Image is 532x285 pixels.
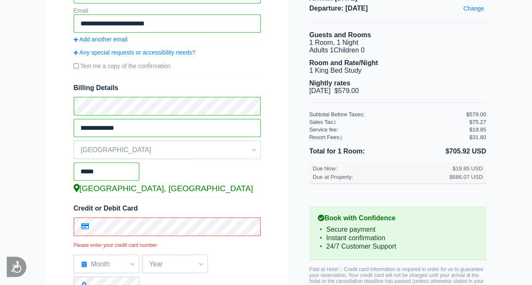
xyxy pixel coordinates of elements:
[309,5,486,12] span: Departure: [DATE]
[318,242,478,251] li: 24/7 Customer Support
[74,184,261,193] div: [GEOGRAPHIC_DATA], [GEOGRAPHIC_DATA]
[309,31,371,38] b: Guests and Rooms
[452,165,482,172] div: $19.85 USD
[309,59,378,66] b: Room and Rate/Night
[309,47,486,54] li: Adults 1
[309,146,398,157] li: Total for 1 Room:
[318,234,478,242] li: Instant confirmation
[334,47,364,54] span: Children 0
[74,242,261,248] small: Please enter your credit card number
[74,36,261,43] a: Add another email
[318,225,478,234] li: Secure payment
[309,111,466,118] div: Subtotal Before Taxes:
[398,146,486,157] li: $705.92 USD
[466,111,486,118] div: $579.00
[309,39,486,47] li: 1 Room, 1 Night
[469,134,486,140] div: $31.80
[461,3,486,14] a: Change
[74,143,260,157] span: [GEOGRAPHIC_DATA]
[309,126,466,133] div: Service fee:
[74,84,261,92] span: Billing Details
[74,7,88,14] label: Email
[318,214,478,222] b: Book with Confidence
[74,59,261,73] label: Text me a copy of the confirmation
[143,257,207,271] span: Year
[309,79,350,87] b: Nightly rates
[469,126,486,133] div: $19.85
[313,165,449,172] div: Due Now:
[449,174,483,180] div: $686.07 USD
[74,257,139,271] span: Month
[309,134,466,140] div: Resort Fees:
[74,205,138,212] span: Credit or Debit Card
[309,87,359,94] span: [DATE] $579.00
[309,119,466,125] div: Sales Tax:
[469,119,486,125] div: $75.27
[74,49,261,56] a: Any special requests or accessibility needs?
[309,67,486,74] li: 1 King Bed Study
[313,174,449,180] div: Due at Property:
